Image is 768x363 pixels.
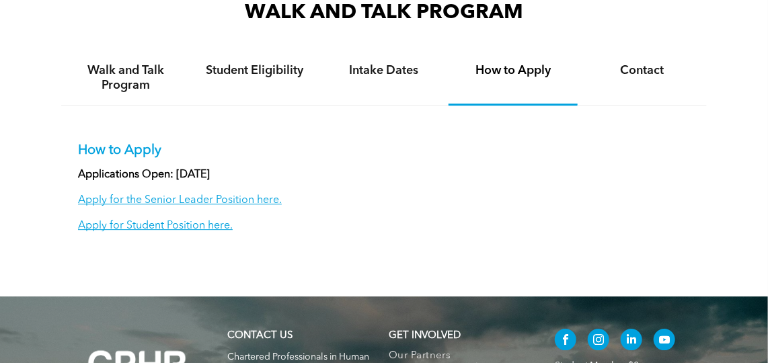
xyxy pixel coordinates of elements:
[73,63,178,93] h4: Walk and Talk Program
[654,329,675,354] a: youtube
[389,331,461,341] span: GET INVOLVED
[245,3,523,23] span: WALK AND TALK PROGRAM
[588,329,609,354] a: instagram
[78,143,690,159] p: How to Apply
[555,329,576,354] a: facebook
[227,331,293,341] a: CONTACT US
[621,329,642,354] a: linkedin
[78,220,233,231] a: Apply for Student Position here.
[202,63,307,78] h4: Student Eligibility
[389,350,531,362] a: Our Partners
[590,63,695,78] h4: Contact
[78,195,282,206] a: Apply for the Senior Leader Position here.
[78,169,210,180] strong: Applications Open: [DATE]
[332,63,436,78] h4: Intake Dates
[461,63,566,78] h4: How to Apply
